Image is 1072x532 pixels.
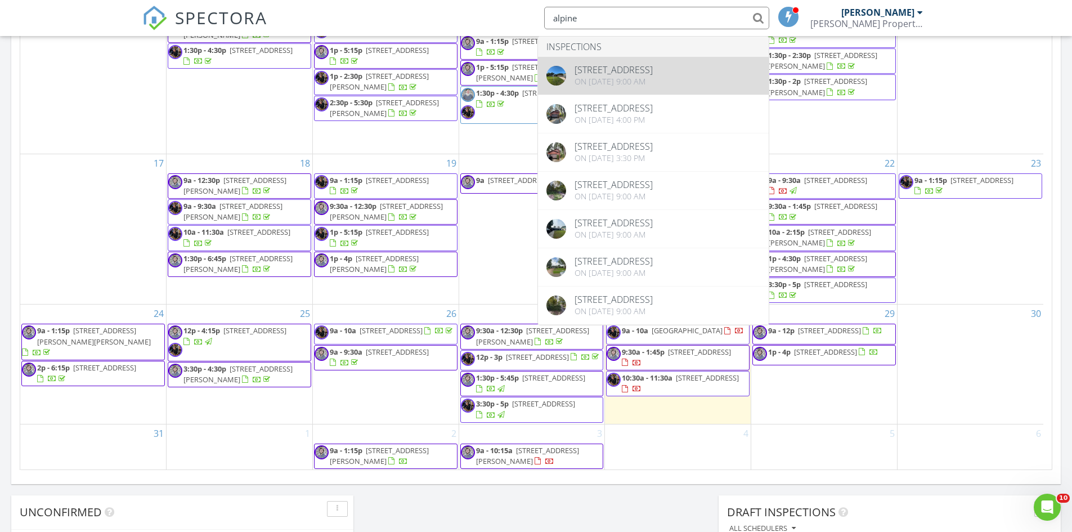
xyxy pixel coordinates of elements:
[476,399,575,419] a: 3:30p - 5p [STREET_ADDRESS]
[315,201,329,215] img: mg633021.jpeg
[183,175,220,185] span: 9a - 12:30p
[330,325,356,336] span: 9a - 10a
[914,175,947,185] span: 9a - 1:15p
[476,445,513,455] span: 9a - 10:15a
[575,77,653,86] div: On [DATE] 9:00 am
[314,199,457,225] a: 9:30a - 12:30p [STREET_ADDRESS][PERSON_NAME]
[314,225,457,251] a: 1p - 5:15p [STREET_ADDRESS]
[168,43,311,69] a: 1:30p - 4:30p [STREET_ADDRESS]
[314,69,457,95] a: 1p - 2:30p [STREET_ADDRESS][PERSON_NAME]
[167,305,313,424] td: Go to August 25, 2025
[768,227,871,248] a: 10a - 2:15p [STREET_ADDRESS][PERSON_NAME]
[330,253,419,274] span: [STREET_ADDRESS][PERSON_NAME]
[168,45,182,59] img: img_7986.jpeg
[330,201,376,211] span: 9:30a - 12:30p
[227,227,290,237] span: [STREET_ADDRESS]
[314,96,457,121] a: 2:30p - 5:30p [STREET_ADDRESS][PERSON_NAME]
[595,424,604,442] a: Go to September 3, 2025
[727,504,836,520] span: Draft Inspections
[330,45,362,55] span: 1p - 5:15p
[22,325,36,339] img: mg633021.jpeg
[168,175,182,189] img: mg633021.jpeg
[768,76,867,97] span: [STREET_ADDRESS][PERSON_NAME]
[1029,305,1043,323] a: Go to August 30, 2025
[461,373,475,387] img: mg633021.jpeg
[330,45,429,66] a: 1p - 5:15p [STREET_ADDRESS]
[607,373,621,387] img: img_7986.jpeg
[476,373,585,394] a: 1:30p - 5:45p [STREET_ADDRESS]
[606,324,750,344] a: 9a - 10a [GEOGRAPHIC_DATA]
[768,175,801,185] span: 9a - 9:30a
[183,201,216,211] span: 9a - 9:30a
[461,62,475,76] img: mg633021.jpeg
[230,45,293,55] span: [STREET_ADDRESS]
[183,45,226,55] span: 1:30p - 4:30p
[652,325,723,336] span: [GEOGRAPHIC_DATA]
[1034,494,1061,521] iframe: Intercom live chat
[476,325,589,346] a: 9:30a - 12:30p [STREET_ADDRESS][PERSON_NAME]
[330,97,439,118] a: 2:30p - 5:30p [STREET_ADDRESS][PERSON_NAME]
[476,325,589,346] span: [STREET_ADDRESS][PERSON_NAME]
[506,352,569,362] span: [STREET_ADDRESS]
[546,219,566,239] img: cover.jpg
[476,445,579,466] a: 9a - 10:15a [STREET_ADDRESS][PERSON_NAME]
[622,373,739,394] a: 10:30a - 11:30a [STREET_ADDRESS]
[330,227,362,237] span: 1p - 5:15p
[752,345,896,365] a: 1p - 4p [STREET_ADDRESS]
[444,305,459,323] a: Go to August 26, 2025
[622,373,672,383] span: 10:30a - 11:30a
[315,175,329,189] img: img_7986.jpeg
[522,88,585,98] span: [STREET_ADDRESS]
[168,199,311,225] a: 9a - 9:30a [STREET_ADDRESS][PERSON_NAME]
[183,253,293,274] span: [STREET_ADDRESS][PERSON_NAME]
[512,36,575,46] span: [STREET_ADDRESS]
[330,445,362,455] span: 9a - 1:15p
[607,347,621,361] img: mg633021.jpeg
[315,71,329,85] img: img_7986.jpeg
[312,154,459,305] td: Go to August 19, 2025
[476,373,519,383] span: 1:30p - 5:45p
[768,50,811,60] span: 1:30p - 2:30p
[887,424,897,442] a: Go to September 5, 2025
[798,325,861,336] span: [STREET_ADDRESS]
[37,363,70,373] span: 2p - 6:15p
[151,424,166,442] a: Go to August 31, 2025
[476,62,575,83] span: [STREET_ADDRESS][PERSON_NAME]
[460,86,604,123] a: 1:30p - 4:30p [STREET_ADDRESS]
[676,373,739,383] span: [STREET_ADDRESS]
[183,253,293,274] a: 1:30p - 6:45p [STREET_ADDRESS][PERSON_NAME]
[488,175,551,185] span: [STREET_ADDRESS]
[575,269,653,278] div: On [DATE] 9:00 am
[768,253,867,274] a: 1p - 4:30p [STREET_ADDRESS][PERSON_NAME]
[575,104,653,113] div: [STREET_ADDRESS]
[183,364,226,374] span: 3:30p - 4:30p
[461,175,475,189] img: mg633021.jpeg
[330,97,373,108] span: 2:30p - 5:30p
[606,371,750,396] a: 10:30a - 11:30a [STREET_ADDRESS]
[175,6,267,29] span: SPECTORA
[794,347,857,357] span: [STREET_ADDRESS]
[622,347,665,357] span: 9:30a - 1:45p
[461,88,475,102] img: mg633025.jpeg
[21,361,165,386] a: 2p - 6:15p [STREET_ADDRESS]
[476,325,523,336] span: 9:30a - 12:30p
[461,36,475,50] img: mg633021.jpeg
[459,424,605,470] td: Go to September 3, 2025
[476,62,509,72] span: 1p - 5:15p
[810,18,923,29] div: Bowman Property Inspections
[298,154,312,172] a: Go to August 18, 2025
[476,399,509,409] span: 3:30p - 5p
[183,45,293,66] a: 1:30p - 4:30p [STREET_ADDRESS]
[330,445,429,466] span: [STREET_ADDRESS][PERSON_NAME]
[167,154,313,305] td: Go to August 18, 2025
[1034,424,1043,442] a: Go to September 6, 2025
[476,352,503,362] span: 12p - 3p
[752,252,896,277] a: 1p - 4:30p [STREET_ADDRESS][PERSON_NAME]
[768,325,882,336] a: 9a - 12p [STREET_ADDRESS]
[741,424,751,442] a: Go to September 4, 2025
[183,325,220,336] span: 12p - 4:15p
[314,345,457,370] a: 9a - 9:30a [STREET_ADDRESS]
[544,7,769,29] input: Search everything...
[20,154,167,305] td: Go to August 17, 2025
[575,192,653,201] div: On [DATE] 9:00 am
